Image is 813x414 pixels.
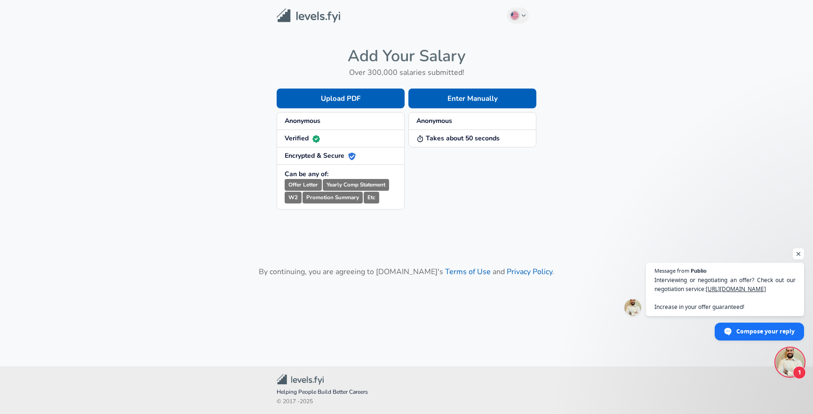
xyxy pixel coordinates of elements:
[277,66,536,79] h6: Over 300,000 salaries submitted!
[285,192,302,203] small: W2
[654,276,796,311] span: Interviewing or negotiating an offer? Check out our negotiation service: Increase in your offer g...
[364,192,379,203] small: Etc
[285,134,320,143] strong: Verified
[691,268,707,273] span: Publio
[507,8,529,24] button: English (US)
[285,179,322,191] small: Offer Letter
[277,374,324,385] img: Levels.fyi Community
[416,134,500,143] strong: Takes about 50 seconds
[416,116,452,125] strong: Anonymous
[285,116,320,125] strong: Anonymous
[445,267,491,277] a: Terms of Use
[776,348,804,376] div: Open chat
[303,192,363,203] small: Promotion Summary
[277,8,340,23] img: Levels.fyi
[793,366,806,379] span: 1
[285,151,356,160] strong: Encrypted & Secure
[285,170,328,179] strong: Can be any of:
[277,388,536,397] span: Helping People Build Better Careers
[323,179,389,191] small: Yearly Comp Statement
[277,46,536,66] h4: Add Your Salary
[277,397,536,406] span: © 2017 - 2025
[736,323,795,340] span: Compose your reply
[277,89,405,108] button: Upload PDF
[511,12,518,19] img: English (US)
[507,267,552,277] a: Privacy Policy
[408,89,536,108] button: Enter Manually
[654,268,689,273] span: Message from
